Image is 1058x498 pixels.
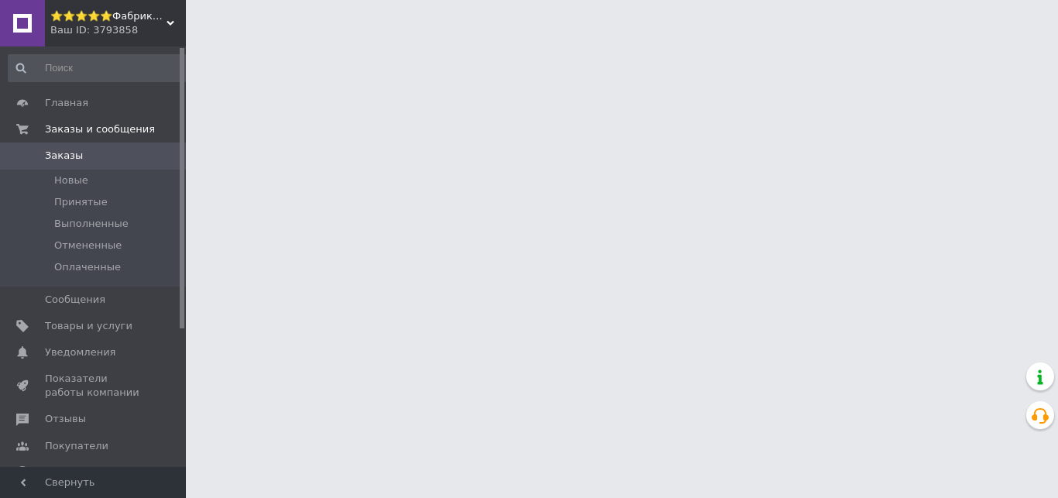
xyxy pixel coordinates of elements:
[50,9,167,23] span: ⭐️⭐️⭐️⭐️⭐️Фабрика Честных цен
[45,293,105,307] span: Сообщения
[50,23,186,37] div: Ваш ID: 3793858
[54,260,121,274] span: Оплаченные
[54,217,129,231] span: Выполненные
[45,96,88,110] span: Главная
[45,122,155,136] span: Заказы и сообщения
[8,54,191,82] input: Поиск
[45,465,129,479] span: Каталог ProSale
[45,149,83,163] span: Заказы
[45,372,143,400] span: Показатели работы компании
[45,439,108,453] span: Покупатели
[54,239,122,252] span: Отмененные
[54,195,108,209] span: Принятые
[45,412,86,426] span: Отзывы
[45,345,115,359] span: Уведомления
[45,319,132,333] span: Товары и услуги
[54,173,88,187] span: Новые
